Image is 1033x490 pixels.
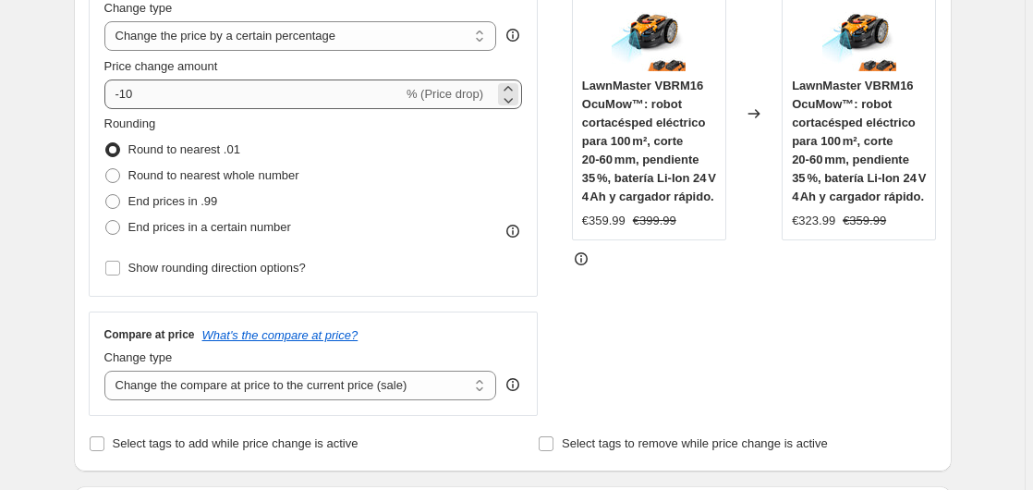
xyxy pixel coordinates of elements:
[104,59,218,73] span: Price change amount
[128,168,299,182] span: Round to nearest whole number
[128,220,291,234] span: End prices in a certain number
[582,79,716,203] span: LawnMaster VBRM16 OcuMow™: robot cortacésped eléctrico para 100 m², corte 20‑60 mm, pendiente 35 ...
[128,261,306,275] span: Show rounding direction options?
[104,80,403,109] input: -15
[104,327,195,342] h3: Compare at price
[633,212,676,230] strike: €399.99
[128,142,240,156] span: Round to nearest .01
[504,375,522,394] div: help
[128,194,218,208] span: End prices in .99
[104,1,173,15] span: Change type
[562,436,828,450] span: Select tags to remove while price change is active
[104,116,156,130] span: Rounding
[504,26,522,44] div: help
[792,212,835,230] div: €323.99
[792,79,926,203] span: LawnMaster VBRM16 OcuMow™: robot cortacésped eléctrico para 100 m², corte 20‑60 mm, pendiente 35 ...
[407,87,483,101] span: % (Price drop)
[113,436,359,450] span: Select tags to add while price change is active
[104,350,173,364] span: Change type
[582,212,626,230] div: €359.99
[843,212,886,230] strike: €359.99
[202,328,359,342] button: What's the compare at price?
